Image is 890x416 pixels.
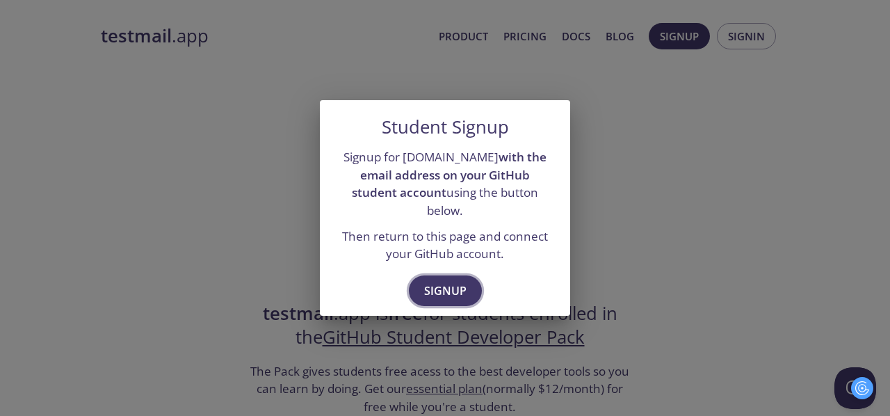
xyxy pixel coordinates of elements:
[409,275,482,306] button: Signup
[352,149,547,200] strong: with the email address on your GitHub student account
[337,227,553,263] p: Then return to this page and connect your GitHub account.
[424,281,467,301] span: Signup
[337,148,553,220] p: Signup for [DOMAIN_NAME] using the button below.
[382,117,509,138] h5: Student Signup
